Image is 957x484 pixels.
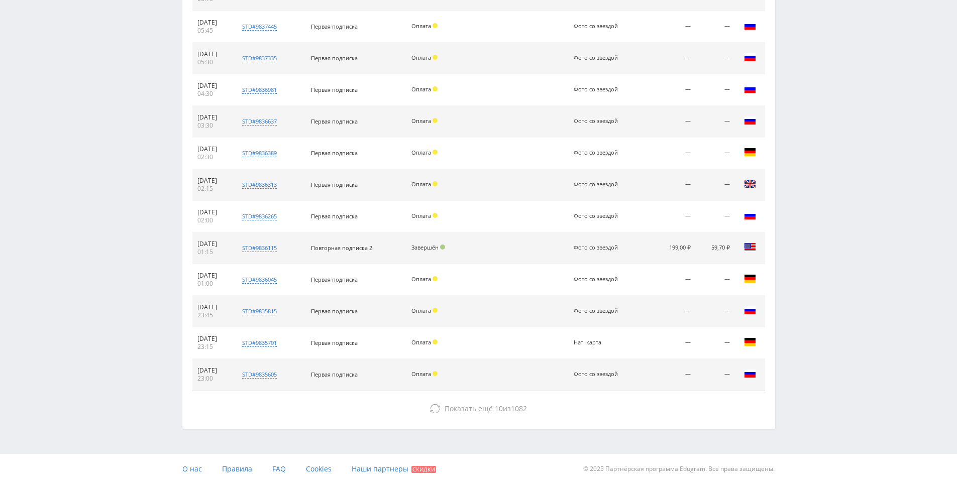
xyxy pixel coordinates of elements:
[352,454,436,484] a: Наши партнеры Скидки
[483,454,775,484] div: © 2025 Партнёрская программа Edugram. Все права защищены.
[696,169,735,201] td: —
[311,54,358,62] span: Первая подписка
[197,82,228,90] div: [DATE]
[242,371,277,379] div: std#9835605
[643,327,695,359] td: —
[433,339,438,344] span: Холд
[411,85,431,93] span: Оплата
[445,404,527,413] span: из
[411,180,431,188] span: Оплата
[433,371,438,376] span: Холд
[411,466,436,473] span: Скидки
[643,232,695,264] td: 199,00 ₽
[242,181,277,189] div: std#9836313
[574,371,619,378] div: Фото со звездой
[433,150,438,155] span: Холд
[242,307,277,315] div: std#9835815
[182,454,202,484] a: О нас
[182,464,202,473] span: О нас
[574,339,619,346] div: Нат. карта
[242,212,277,220] div: std#9836265
[643,43,695,74] td: —
[272,454,286,484] a: FAQ
[242,117,277,126] div: std#9836637
[574,276,619,283] div: Фото со звездой
[411,338,431,346] span: Оплата
[311,117,358,125] span: Первая подписка
[197,335,228,343] div: [DATE]
[311,212,358,220] span: Первая подписка
[433,308,438,313] span: Холд
[197,122,228,130] div: 03:30
[311,244,372,252] span: Повторная подписка 2
[574,213,619,219] div: Фото со звездой
[411,307,431,314] span: Оплата
[495,404,503,413] span: 10
[197,208,228,216] div: [DATE]
[311,371,358,378] span: Первая подписка
[222,454,252,484] a: Правила
[643,201,695,232] td: —
[411,117,431,125] span: Оплата
[197,303,228,311] div: [DATE]
[197,375,228,383] div: 23:00
[574,308,619,314] div: Фото со звездой
[696,327,735,359] td: —
[445,404,493,413] span: Показать ещё
[311,23,358,30] span: Первая подписка
[411,22,431,30] span: Оплата
[197,90,228,98] div: 04:30
[643,359,695,391] td: —
[433,23,438,28] span: Холд
[744,368,756,380] img: rus.png
[744,273,756,285] img: deu.png
[643,296,695,327] td: —
[744,51,756,63] img: rus.png
[192,399,765,419] button: Показать ещё 10из1082
[311,276,358,283] span: Первая подписка
[744,83,756,95] img: rus.png
[744,178,756,190] img: gbr.png
[242,86,277,94] div: std#9836981
[311,149,358,157] span: Первая подписка
[433,181,438,186] span: Холд
[574,23,619,30] div: Фото со звездой
[696,359,735,391] td: —
[744,114,756,127] img: rus.png
[433,213,438,218] span: Холд
[643,106,695,138] td: —
[352,464,408,473] span: Наши партнеры
[696,106,735,138] td: —
[197,153,228,161] div: 02:30
[311,307,358,315] span: Первая подписка
[197,185,228,193] div: 02:15
[411,370,431,378] span: Оплата
[574,181,619,188] div: Фото со звездой
[744,20,756,32] img: rus.png
[433,276,438,281] span: Холд
[574,86,619,93] div: Фото со звездой
[197,248,228,256] div: 01:15
[222,464,252,473] span: Правила
[197,280,228,288] div: 01:00
[643,264,695,296] td: —
[272,464,286,473] span: FAQ
[643,169,695,201] td: —
[696,264,735,296] td: —
[574,118,619,125] div: Фото со звездой
[696,201,735,232] td: —
[311,339,358,346] span: Первая подписка
[744,209,756,221] img: rus.png
[643,74,695,106] td: —
[197,272,228,280] div: [DATE]
[411,149,431,156] span: Оплата
[242,23,277,31] div: std#9837445
[696,74,735,106] td: —
[197,145,228,153] div: [DATE]
[696,11,735,43] td: —
[744,146,756,158] img: deu.png
[696,43,735,74] td: —
[433,118,438,123] span: Холд
[411,275,431,283] span: Оплата
[643,11,695,43] td: —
